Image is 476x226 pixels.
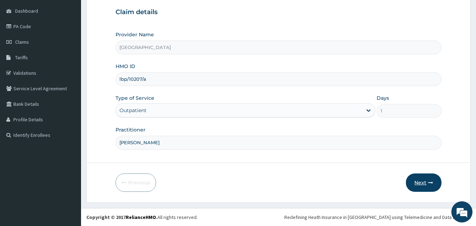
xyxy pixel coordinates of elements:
[119,107,147,114] div: Outpatient
[116,72,442,86] input: Enter HMO ID
[377,94,389,102] label: Days
[15,39,29,45] span: Claims
[15,54,28,61] span: Tariffs
[41,68,97,139] span: We're online!
[37,39,118,49] div: Chat with us now
[86,214,157,220] strong: Copyright © 2017 .
[116,31,154,38] label: Provider Name
[126,214,156,220] a: RelianceHMO
[15,8,38,14] span: Dashboard
[116,8,442,16] h3: Claim details
[4,151,134,176] textarea: Type your message and hit 'Enter'
[116,173,156,192] button: Previous
[116,126,146,133] label: Practitioner
[81,208,476,226] footer: All rights reserved.
[13,35,29,53] img: d_794563401_company_1708531726252_794563401
[116,4,132,20] div: Minimize live chat window
[116,136,442,149] input: Enter Name
[116,94,154,102] label: Type of Service
[116,63,135,70] label: HMO ID
[406,173,441,192] button: Next
[284,214,471,221] div: Redefining Heath Insurance in [GEOGRAPHIC_DATA] using Telemedicine and Data Science!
